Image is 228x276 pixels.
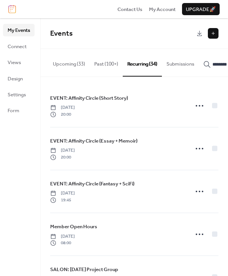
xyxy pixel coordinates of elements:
a: Member Open Hours [50,223,97,231]
a: EVENT: Affinity Circle (Short Story) [50,94,128,102]
a: Form [3,104,35,116]
span: Settings [8,91,26,99]
span: 19:45 [50,197,75,204]
span: [DATE] [50,147,75,154]
a: EVENT: Affinity Circle (Fantasy + SciFi) [50,180,135,188]
a: SALON: [DATE] Project Group [50,265,118,274]
button: Submissions [162,49,199,75]
span: Connect [8,43,27,50]
span: Form [8,107,19,114]
span: My Account [149,6,176,13]
span: [DATE] [50,104,75,111]
button: Upcoming (33) [48,49,90,75]
button: Past (100+) [90,49,123,75]
span: Contact Us [117,6,142,13]
a: Contact Us [117,5,142,13]
span: [DATE] [50,233,75,240]
span: Design [8,75,23,83]
span: [DATE] [50,190,75,197]
img: logo [8,5,16,13]
a: EVENT: Affinity Circle (Essay + Memoir) [50,137,138,145]
span: 20:00 [50,111,75,118]
a: My Account [149,5,176,13]
a: Design [3,72,35,85]
span: 20:00 [50,154,75,161]
a: Settings [3,88,35,100]
span: Upgrade 🚀 [186,6,216,13]
span: 08:00 [50,240,75,246]
span: Events [50,27,73,41]
a: Connect [3,40,35,52]
a: Views [3,56,35,68]
button: Upgrade🚀 [182,3,220,15]
span: Views [8,59,21,66]
a: My Events [3,24,35,36]
span: My Events [8,27,30,34]
button: Recurring (34) [123,49,162,76]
